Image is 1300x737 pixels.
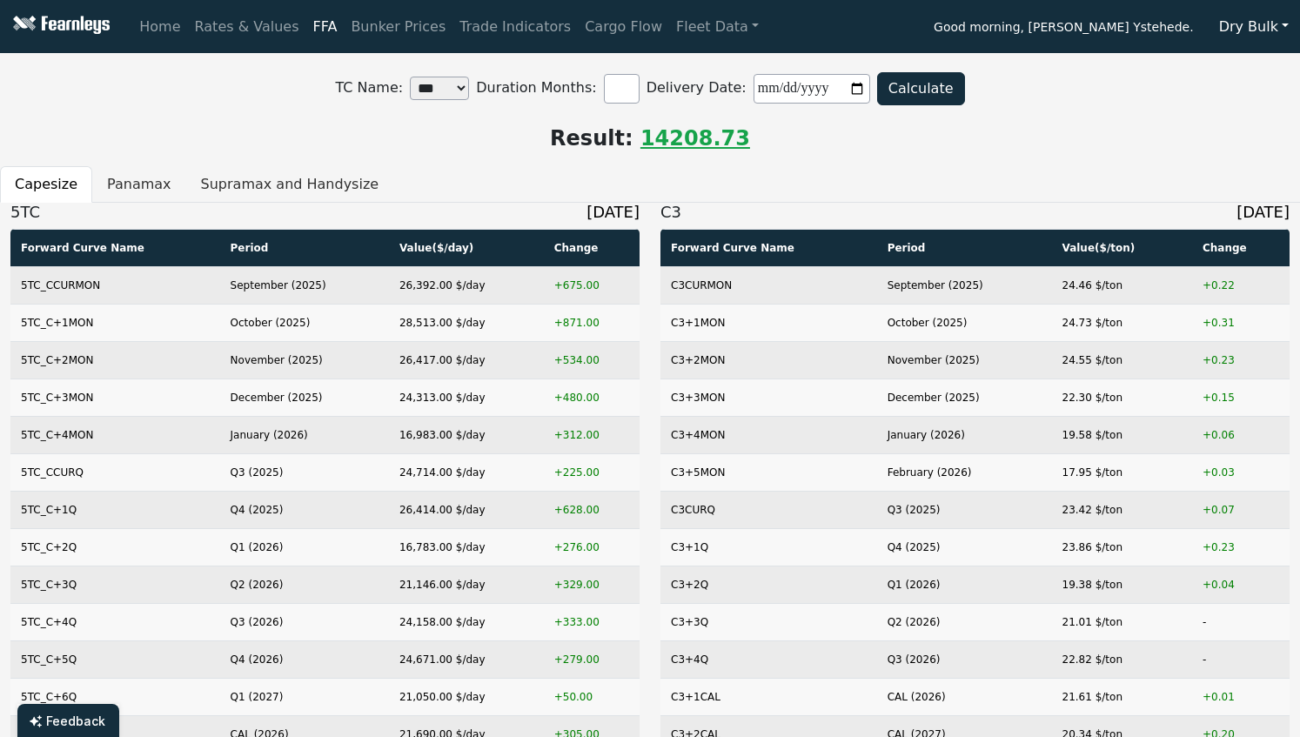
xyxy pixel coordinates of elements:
td: Q3 (2026) [877,640,1052,678]
th: Value ($/ton) [1052,229,1192,266]
td: Q1 (2027) [220,678,389,715]
span: [DATE] [586,203,640,222]
td: +276.00 [544,528,640,566]
td: 17.95 $/ton [1052,453,1192,491]
th: Value ($/day) [389,229,544,266]
th: Change [1192,229,1290,266]
span: Good morning, [PERSON_NAME] Ystehede. [934,14,1194,44]
td: October (2025) [220,304,389,341]
td: CAL (2026) [877,678,1052,715]
td: 26,392.00 $/day [389,266,544,304]
td: 5TC_C+4MON [10,416,220,453]
td: 16,983.00 $/day [389,416,544,453]
td: 5TC_C+3Q [10,566,220,603]
a: Home [132,10,187,44]
td: +871.00 [544,304,640,341]
th: Forward Curve Name [660,229,877,266]
div: Result: [7,124,1293,152]
td: +0.03 [1192,453,1290,491]
td: 5TC_C+5Q [10,640,220,678]
td: +0.23 [1192,341,1290,379]
label: TC Name: [335,70,476,107]
td: +279.00 [544,640,640,678]
td: Q1 (2026) [877,566,1052,603]
td: Q4 (2026) [220,640,389,678]
td: C3+2MON [660,341,877,379]
td: 5TC_C+6Q [10,678,220,715]
td: 5TC_CCURMON [10,266,220,304]
td: Q2 (2026) [877,603,1052,640]
td: Q3 (2025) [877,491,1052,528]
td: C3CURQ [660,491,877,528]
td: +50.00 [544,678,640,715]
td: 24,671.00 $/day [389,640,544,678]
td: +312.00 [544,416,640,453]
td: 24.55 $/ton [1052,341,1192,379]
td: - [1192,603,1290,640]
th: Period [220,229,389,266]
td: C3+4MON [660,416,877,453]
td: +329.00 [544,566,640,603]
td: Q3 (2026) [220,603,389,640]
th: Change [544,229,640,266]
a: FFA [306,10,345,44]
td: 23.42 $/ton [1052,491,1192,528]
td: C3+1CAL [660,678,877,715]
a: Rates & Values [188,10,306,44]
td: 24.73 $/ton [1052,304,1192,341]
button: Panamax [92,166,186,203]
td: +480.00 [544,379,640,416]
td: November (2025) [220,341,389,379]
td: 24,158.00 $/day [389,603,544,640]
td: Q4 (2025) [877,528,1052,566]
td: +0.23 [1192,528,1290,566]
td: Q4 (2025) [220,491,389,528]
label: Delivery Date: [647,67,877,111]
td: 22.82 $/ton [1052,640,1192,678]
td: January (2026) [220,416,389,453]
a: Cargo Flow [578,10,669,44]
input: Delivery Date: [754,74,870,104]
span: [DATE] [1236,203,1290,222]
span: 14208.73 [640,126,750,151]
td: December (2025) [220,379,389,416]
td: February (2026) [877,453,1052,491]
td: C3+5MON [660,453,877,491]
td: 5TC_C+3MON [10,379,220,416]
td: +0.07 [1192,491,1290,528]
td: C3+3Q [660,603,877,640]
td: 24,313.00 $/day [389,379,544,416]
td: - [1192,640,1290,678]
button: Calculate [877,72,965,105]
td: 22.30 $/ton [1052,379,1192,416]
td: 5TC_C+4Q [10,603,220,640]
td: October (2025) [877,304,1052,341]
td: September (2025) [220,266,389,304]
td: C3+1Q [660,528,877,566]
td: 23.86 $/ton [1052,528,1192,566]
td: December (2025) [877,379,1052,416]
td: January (2026) [877,416,1052,453]
button: Dry Bulk [1208,10,1300,44]
td: 21.61 $/ton [1052,678,1192,715]
td: 5TC_C+1Q [10,491,220,528]
td: C3+4Q [660,640,877,678]
td: 5TC_C+2MON [10,341,220,379]
td: Q1 (2026) [220,528,389,566]
td: +675.00 [544,266,640,304]
a: Trade Indicators [452,10,578,44]
img: Fearnleys Logo [9,16,110,37]
td: Q2 (2026) [220,566,389,603]
th: Period [877,229,1052,266]
button: Supramax and Handysize [186,166,394,203]
td: 19.58 $/ton [1052,416,1192,453]
td: +534.00 [544,341,640,379]
td: 24.46 $/ton [1052,266,1192,304]
td: +225.00 [544,453,640,491]
td: +333.00 [544,603,640,640]
td: +0.22 [1192,266,1290,304]
td: 26,414.00 $/day [389,491,544,528]
td: September (2025) [877,266,1052,304]
td: +0.04 [1192,566,1290,603]
td: Q3 (2025) [220,453,389,491]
